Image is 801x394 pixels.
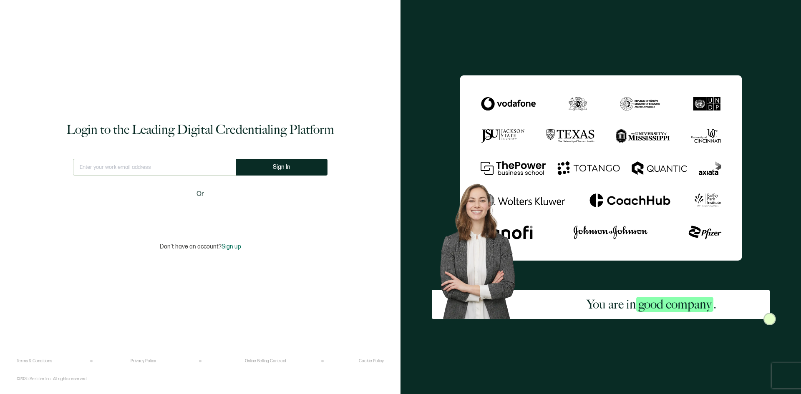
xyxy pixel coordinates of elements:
[17,359,52,364] a: Terms & Conditions
[17,376,88,381] p: ©2025 Sertifier Inc.. All rights reserved.
[222,243,241,250] span: Sign up
[196,189,204,199] span: Or
[636,297,713,312] span: good company
[460,75,742,261] img: Sertifier Login - You are in <span class="strong-h">good company</span>.
[763,313,776,325] img: Sertifier Login
[432,177,533,319] img: Sertifier Login - You are in <span class="strong-h">good company</span>. Hero
[148,205,252,223] iframe: Sign in with Google Button
[245,359,286,364] a: Online Selling Contract
[273,164,290,170] span: Sign In
[160,243,241,250] p: Don't have an account?
[587,296,716,313] h2: You are in .
[73,159,236,176] input: Enter your work email address
[236,159,327,176] button: Sign In
[131,359,156,364] a: Privacy Policy
[359,359,384,364] a: Cookie Policy
[66,121,334,138] h1: Login to the Leading Digital Credentialing Platform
